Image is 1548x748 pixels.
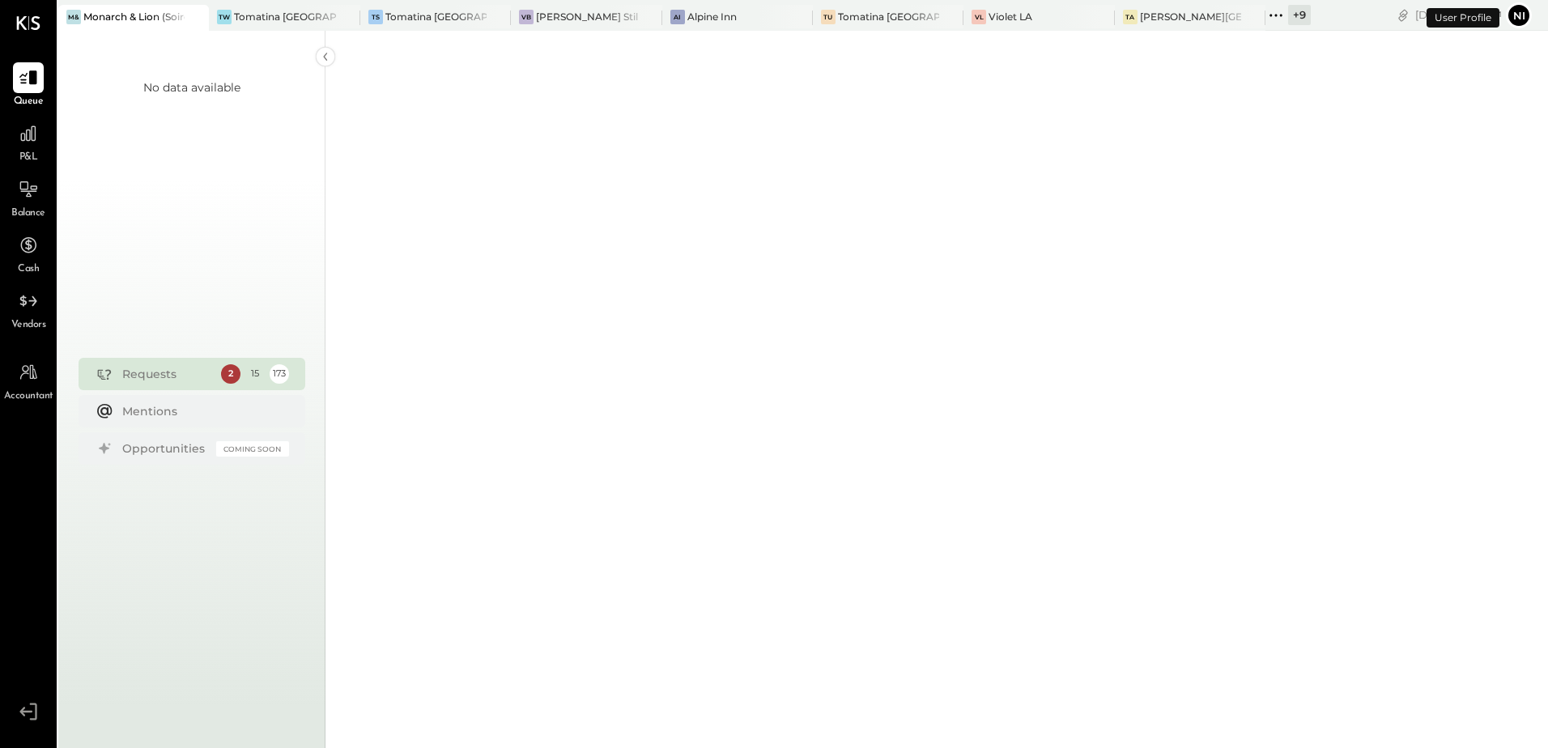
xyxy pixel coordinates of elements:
div: No data available [143,79,240,96]
span: Cash [18,262,39,277]
div: 15 [245,364,265,384]
div: Alpine Inn [687,10,737,23]
span: Queue [14,95,44,109]
div: VB [519,10,534,24]
a: Vendors [1,286,56,333]
div: Monarch & Lion (Soirée Hospitality Group) [83,10,185,23]
button: Ni [1506,2,1532,28]
a: Cash [1,230,56,277]
div: [PERSON_NAME] Stillhouse [536,10,637,23]
span: Accountant [4,389,53,404]
div: + 9 [1288,5,1311,25]
div: [DATE] [1415,7,1502,23]
div: TA [1123,10,1138,24]
a: P&L [1,118,56,165]
div: 2 [221,364,240,384]
div: M& [66,10,81,24]
div: Violet LA [989,10,1032,23]
div: AI [670,10,685,24]
div: Opportunities [122,440,208,457]
div: 173 [270,364,289,384]
div: Tomatina [GEOGRAPHIC_DATA] [838,10,939,23]
div: [PERSON_NAME][GEOGRAPHIC_DATA] [1140,10,1241,23]
div: Tomatina [GEOGRAPHIC_DATA] [234,10,335,23]
div: TU [821,10,836,24]
a: Balance [1,174,56,221]
div: VL [972,10,986,24]
div: Mentions [122,403,281,419]
div: Tomatina [GEOGRAPHIC_DATA] [385,10,487,23]
div: copy link [1395,6,1411,23]
a: Accountant [1,357,56,404]
div: TS [368,10,383,24]
div: Coming Soon [216,441,289,457]
div: TW [217,10,232,24]
div: Requests [122,366,213,382]
span: Vendors [11,318,46,333]
span: Balance [11,206,45,221]
div: User Profile [1427,8,1499,28]
span: P&L [19,151,38,165]
a: Queue [1,62,56,109]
